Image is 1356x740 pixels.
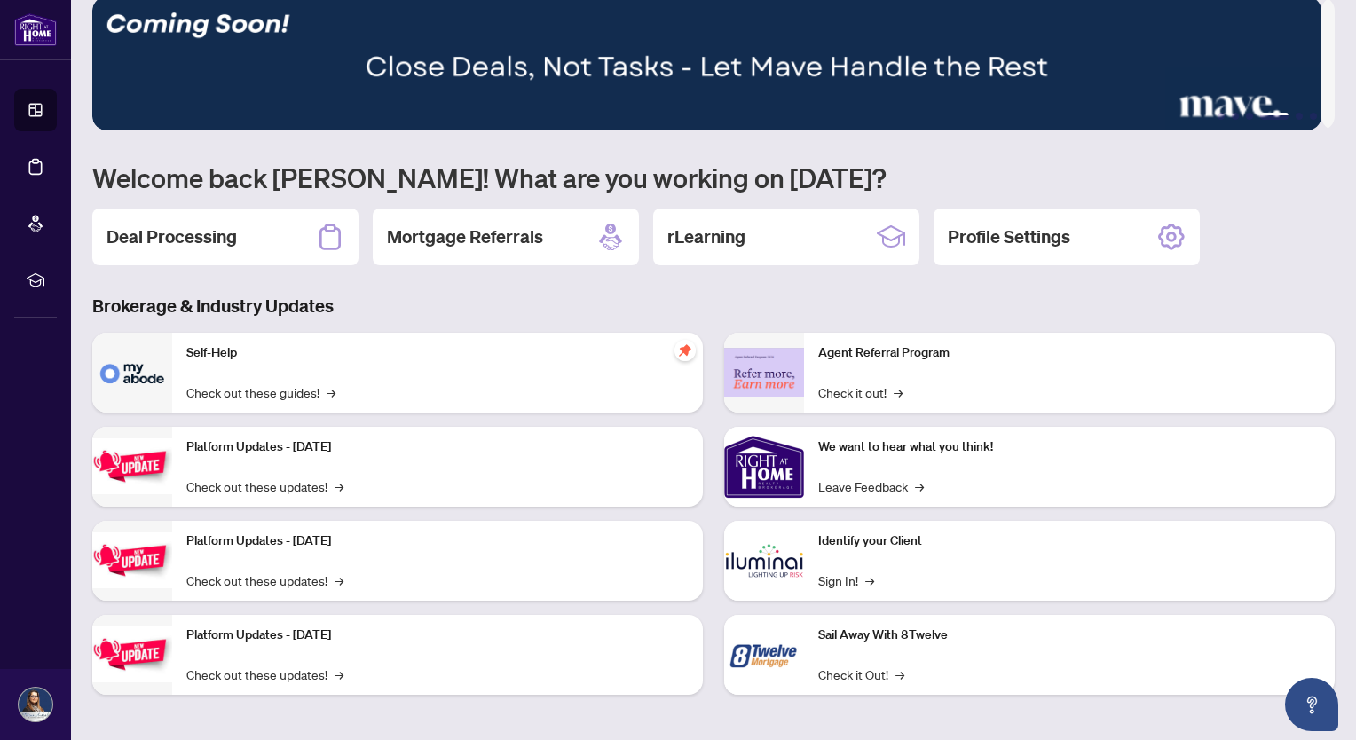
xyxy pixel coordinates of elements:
[1296,113,1303,120] button: 5
[186,382,335,402] a: Check out these guides!→
[818,626,1321,645] p: Sail Away With 8Twelve
[724,615,804,695] img: Sail Away With 8Twelve
[186,571,343,590] a: Check out these updates!→
[387,224,543,249] h2: Mortgage Referrals
[1232,113,1239,120] button: 2
[186,531,689,551] p: Platform Updates - [DATE]
[818,343,1321,363] p: Agent Referral Program
[667,224,745,249] h2: rLearning
[1260,113,1289,120] button: 4
[186,437,689,457] p: Platform Updates - [DATE]
[724,521,804,601] img: Identify your Client
[186,343,689,363] p: Self-Help
[724,427,804,507] img: We want to hear what you think!
[818,665,904,684] a: Check it Out!→
[186,476,343,496] a: Check out these updates!→
[106,224,237,249] h2: Deal Processing
[818,571,874,590] a: Sign In!→
[335,571,343,590] span: →
[92,294,1335,319] h3: Brokerage & Industry Updates
[186,665,343,684] a: Check out these updates!→
[818,382,903,402] a: Check it out!→
[92,438,172,494] img: Platform Updates - July 21, 2025
[335,665,343,684] span: →
[674,340,696,361] span: pushpin
[92,161,1335,194] h1: Welcome back [PERSON_NAME]! What are you working on [DATE]?
[1246,113,1253,120] button: 3
[724,348,804,397] img: Agent Referral Program
[948,224,1070,249] h2: Profile Settings
[1310,113,1317,120] button: 6
[92,626,172,682] img: Platform Updates - June 23, 2025
[818,437,1321,457] p: We want to hear what you think!
[1218,113,1225,120] button: 1
[14,13,57,46] img: logo
[818,531,1321,551] p: Identify your Client
[915,476,924,496] span: →
[894,382,903,402] span: →
[92,333,172,413] img: Self-Help
[335,476,343,496] span: →
[327,382,335,402] span: →
[92,532,172,588] img: Platform Updates - July 8, 2025
[186,626,689,645] p: Platform Updates - [DATE]
[818,476,924,496] a: Leave Feedback→
[895,665,904,684] span: →
[19,688,52,721] img: Profile Icon
[1285,678,1338,731] button: Open asap
[865,571,874,590] span: →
